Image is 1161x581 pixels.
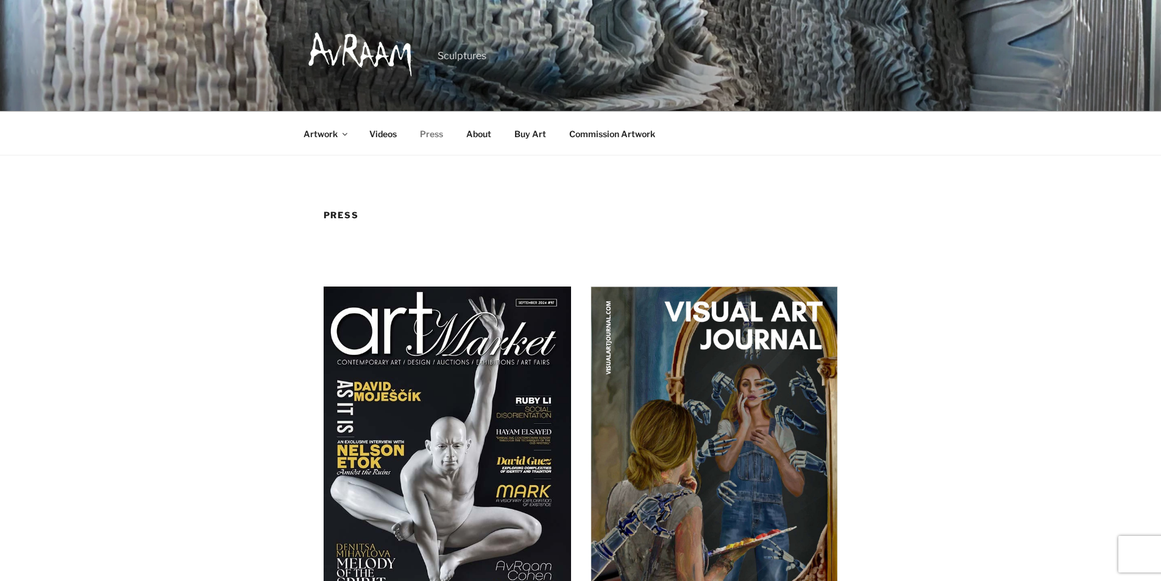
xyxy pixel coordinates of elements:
a: Buy Art [504,119,557,149]
h1: Press [324,209,838,221]
a: Videos [359,119,408,149]
nav: Top Menu [293,119,868,149]
p: Sculptures [438,49,486,63]
a: Press [410,119,454,149]
a: Commission Artwork [559,119,666,149]
a: Artwork [293,119,357,149]
a: About [456,119,502,149]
